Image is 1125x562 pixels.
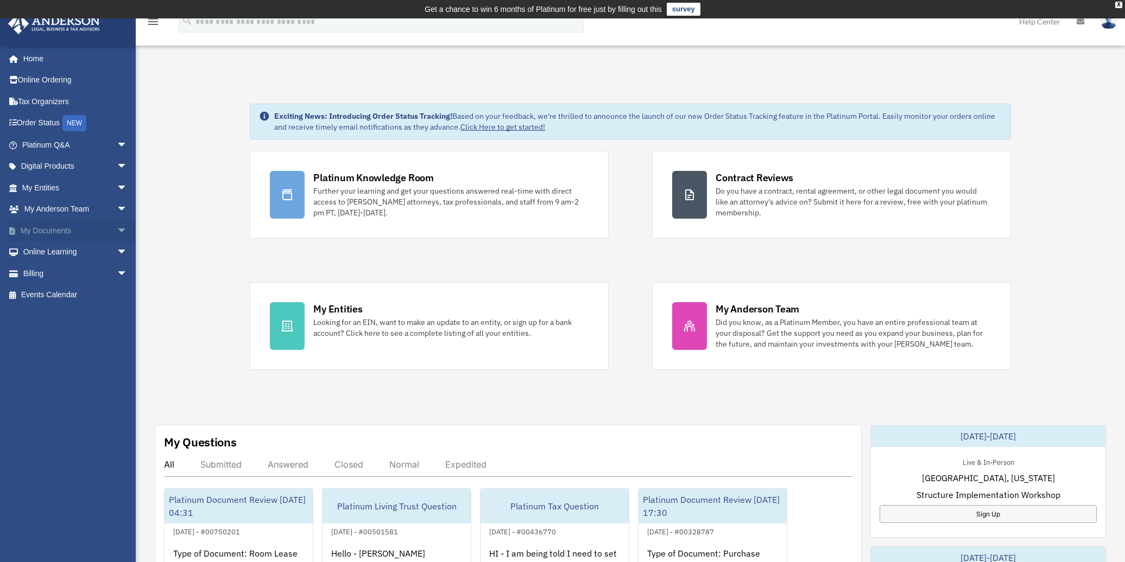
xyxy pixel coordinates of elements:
div: Answered [268,459,308,470]
div: Platinum Tax Question [481,489,629,523]
div: close [1115,2,1122,8]
div: Looking for an EIN, want to make an update to an entity, or sign up for a bank account? Click her... [313,317,589,339]
span: Structure Implementation Workshop [917,488,1060,501]
a: Digital Productsarrow_drop_down [8,156,144,177]
div: My Anderson Team [716,302,799,316]
div: Expedited [445,459,486,470]
a: Online Learningarrow_drop_down [8,241,144,263]
a: Sign Up [880,505,1097,523]
a: My Entitiesarrow_drop_down [8,177,144,199]
i: menu [147,15,160,28]
div: Platinum Document Review [DATE] 17:30 [639,489,787,523]
div: [DATE] - #00501581 [323,525,407,537]
a: Order StatusNEW [8,112,144,135]
div: Did you know, as a Platinum Member, you have an entire professional team at your disposal? Get th... [716,317,991,349]
a: Platinum Q&Aarrow_drop_down [8,134,144,156]
a: survey [667,3,700,16]
span: arrow_drop_down [117,220,138,242]
div: My Entities [313,302,362,316]
a: Online Ordering [8,69,144,91]
div: Closed [334,459,363,470]
div: NEW [62,115,86,131]
a: My Anderson Team Did you know, as a Platinum Member, you have an entire professional team at your... [652,282,1011,370]
div: Platinum Living Trust Question [323,489,471,523]
img: Anderson Advisors Platinum Portal [5,13,103,34]
span: arrow_drop_down [117,177,138,199]
div: Platinum Knowledge Room [313,171,434,184]
a: My Documentsarrow_drop_down [8,220,144,241]
span: arrow_drop_down [117,241,138,264]
a: My Anderson Teamarrow_drop_down [8,199,144,220]
div: Do you have a contract, rental agreement, or other legal document you would like an attorney's ad... [716,186,991,218]
div: [DATE] - #00436770 [481,525,565,537]
a: Contract Reviews Do you have a contract, rental agreement, or other legal document you would like... [652,151,1011,239]
a: menu [147,19,160,28]
div: [DATE]-[DATE] [871,425,1105,447]
span: arrow_drop_down [117,156,138,178]
a: Events Calendar [8,284,144,306]
strong: Exciting News: Introducing Order Status Tracking! [274,111,452,121]
a: My Entities Looking for an EIN, want to make an update to an entity, or sign up for a bank accoun... [250,282,609,370]
span: arrow_drop_down [117,199,138,221]
div: Based on your feedback, we're thrilled to announce the launch of our new Order Status Tracking fe... [274,111,1002,132]
div: My Questions [164,434,237,450]
span: arrow_drop_down [117,134,138,156]
div: Live & In-Person [954,456,1023,467]
div: Normal [389,459,419,470]
a: Home [8,48,138,69]
i: search [181,15,193,27]
div: Platinum Document Review [DATE] 04:31 [165,489,313,523]
a: Tax Organizers [8,91,144,112]
div: Further your learning and get your questions answered real-time with direct access to [PERSON_NAM... [313,186,589,218]
div: [DATE] - #00328787 [639,525,723,537]
div: Get a chance to win 6 months of Platinum for free just by filling out this [425,3,662,16]
div: Submitted [200,459,242,470]
span: arrow_drop_down [117,263,138,285]
div: All [164,459,174,470]
span: [GEOGRAPHIC_DATA], [US_STATE] [922,471,1055,484]
img: User Pic [1101,14,1117,29]
a: Platinum Knowledge Room Further your learning and get your questions answered real-time with dire... [250,151,609,239]
div: Contract Reviews [716,171,793,184]
a: Billingarrow_drop_down [8,263,144,284]
div: [DATE] - #00750201 [165,525,249,537]
a: Click Here to get started! [460,122,545,132]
